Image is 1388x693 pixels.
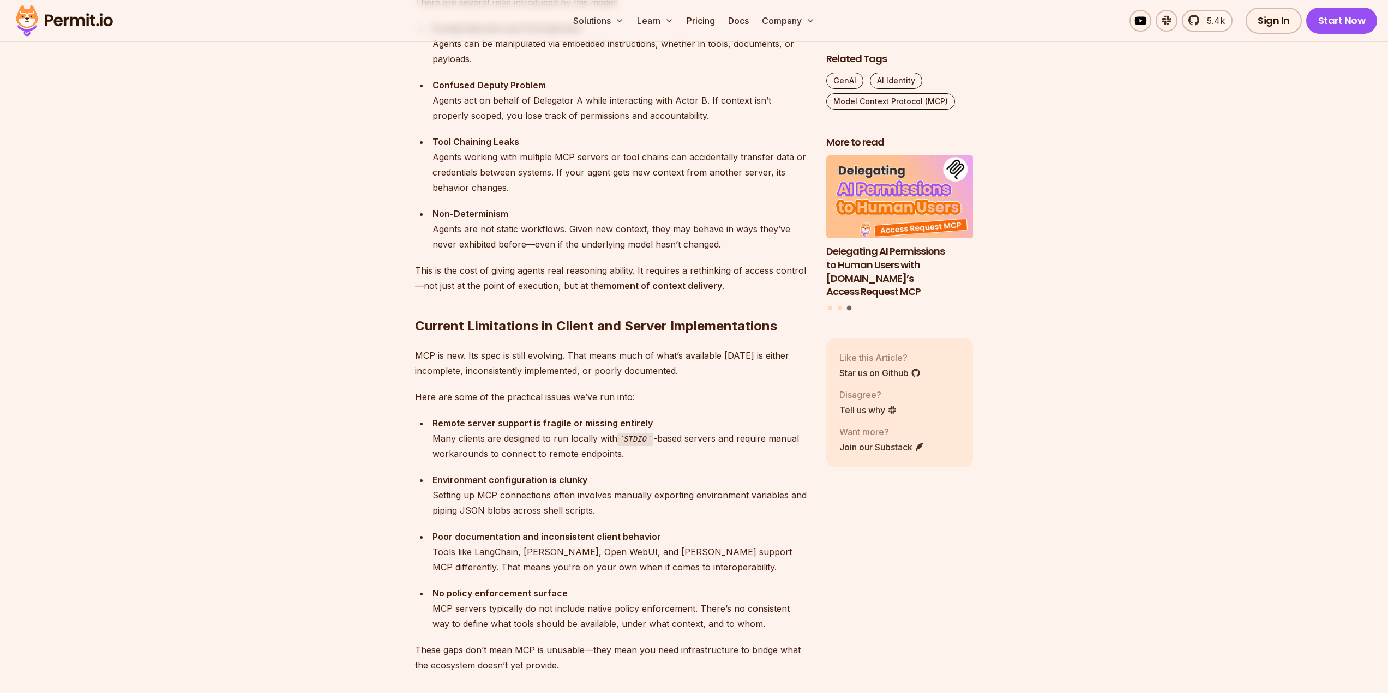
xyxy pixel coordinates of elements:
[1182,10,1233,32] a: 5.4k
[839,366,921,379] a: Star us on Github
[617,433,654,446] code: STDIO
[839,388,897,401] p: Disagree?
[432,415,809,462] div: Many clients are designed to run locally with -based servers and require manual workarounds to co...
[432,134,809,195] div: Agents working with multiple MCP servers or tool chains can accidentally transfer data or credent...
[826,156,974,299] li: 3 of 3
[432,77,809,123] div: Agents act on behalf of Delegator A while interacting with Actor B. If context isn’t properly sco...
[838,306,842,310] button: Go to slide 2
[826,73,863,89] a: GenAI
[1246,8,1302,34] a: Sign In
[432,208,508,219] strong: Non-Determinism
[839,351,921,364] p: Like this Article?
[415,263,809,293] p: This is the cost of giving agents real reasoning ability. It requires a rethinking of access cont...
[847,306,852,311] button: Go to slide 3
[432,206,809,252] div: Agents are not static workflows. Given new context, they may behave in ways they’ve never exhibit...
[870,73,922,89] a: AI Identity
[839,425,924,438] p: Want more?
[826,93,955,110] a: Model Context Protocol (MCP)
[839,441,924,454] a: Join our Substack
[432,588,568,599] strong: No policy enforcement surface
[839,403,897,417] a: Tell us why
[724,10,753,32] a: Docs
[826,52,974,66] h2: Related Tags
[415,274,809,335] h2: Current Limitations in Client and Server Implementations
[432,472,809,518] div: Setting up MCP connections often involves manually exporting environment variables and piping JSO...
[432,136,519,147] strong: Tool Chaining Leaks
[682,10,719,32] a: Pricing
[1306,8,1378,34] a: Start Now
[633,10,678,32] button: Learn
[432,80,546,91] strong: Confused Deputy Problem
[826,136,974,149] h2: More to read
[758,10,819,32] button: Company
[826,156,974,312] div: Posts
[1200,14,1225,27] span: 5.4k
[604,280,722,291] strong: moment of context delivery
[826,156,974,239] img: Delegating AI Permissions to Human Users with Permit.io’s Access Request MCP
[432,529,809,575] div: Tools like LangChain, [PERSON_NAME], Open WebUI, and [PERSON_NAME] support MCP differently. That ...
[415,642,809,673] p: These gaps don’t mean MCP is unusable—they mean you need infrastructure to bridge what the ecosys...
[432,21,809,67] div: Agents can be manipulated via embedded instructions, whether in tools, documents, or payloads.
[415,348,809,378] p: MCP is new. Its spec is still evolving. That means much of what’s available [DATE] is either inco...
[432,474,587,485] strong: Environment configuration is clunky
[432,418,653,429] strong: Remote server support is fragile or missing entirely
[11,2,118,39] img: Permit logo
[415,389,809,405] p: Here are some of the practical issues we’ve run into:
[432,531,661,542] strong: Poor documentation and inconsistent client behavior
[828,306,832,310] button: Go to slide 1
[569,10,628,32] button: Solutions
[432,586,809,631] div: MCP servers typically do not include native policy enforcement. There’s no consistent way to defi...
[826,245,974,299] h3: Delegating AI Permissions to Human Users with [DOMAIN_NAME]’s Access Request MCP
